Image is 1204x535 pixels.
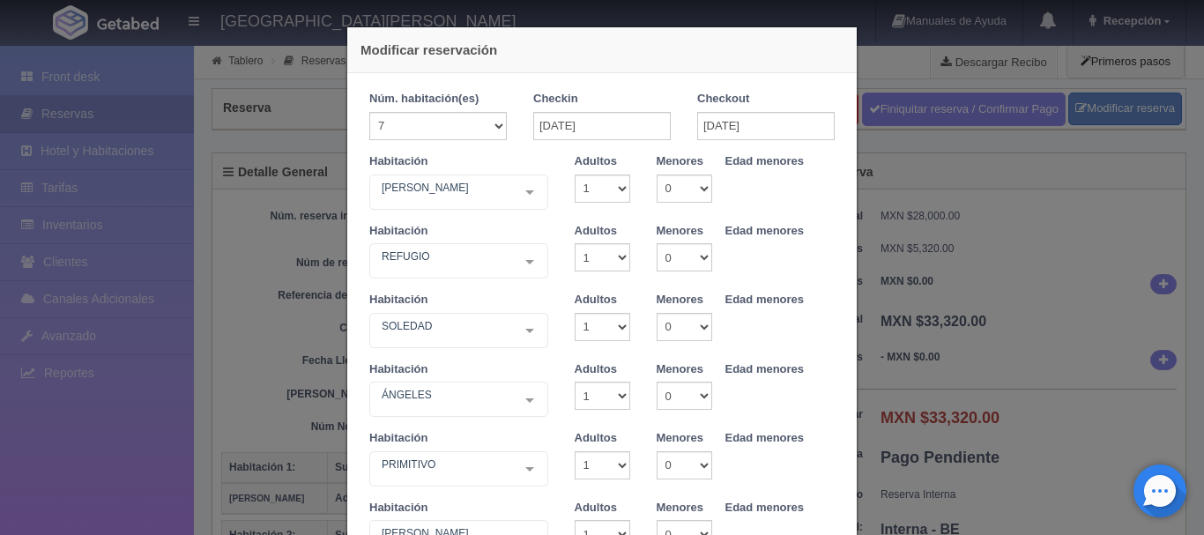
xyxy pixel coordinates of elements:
input: Seleccionar hab. [377,248,388,276]
label: Edad menores [725,500,805,516]
label: Habitación [369,500,427,516]
span: REFUGIO [377,248,512,265]
span: SOLEDAD [377,317,512,335]
label: Menores [657,292,703,308]
label: Menores [657,430,703,447]
label: Adultos [575,430,617,447]
label: Checkout [697,91,749,108]
label: Núm. habitación(es) [369,91,479,108]
label: Menores [657,500,703,516]
input: Seleccionar hab. [377,317,388,346]
label: Edad menores [725,223,805,240]
label: Menores [657,153,703,170]
input: DD-MM-AAAA [533,112,671,140]
input: Seleccionar hab. [377,179,388,207]
input: Seleccionar hab. [377,386,388,414]
label: Habitación [369,153,427,170]
label: Checkin [533,91,578,108]
label: Edad menores [725,361,805,378]
label: Habitación [369,223,427,240]
label: Edad menores [725,430,805,447]
label: Habitación [369,361,427,378]
h4: Modificar reservación [360,41,844,59]
input: DD-MM-AAAA [697,112,835,140]
label: Menores [657,361,703,378]
label: Edad menores [725,153,805,170]
label: Adultos [575,223,617,240]
label: Habitación [369,292,427,308]
label: Habitación [369,430,427,447]
label: Adultos [575,153,617,170]
input: Seleccionar hab. [377,456,388,484]
label: Adultos [575,500,617,516]
label: Adultos [575,292,617,308]
span: PRIMITIVO [377,456,512,473]
label: Adultos [575,361,617,378]
label: Edad menores [725,292,805,308]
label: Menores [657,223,703,240]
span: [PERSON_NAME] [377,179,512,197]
span: ÁNGELES [377,386,512,404]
